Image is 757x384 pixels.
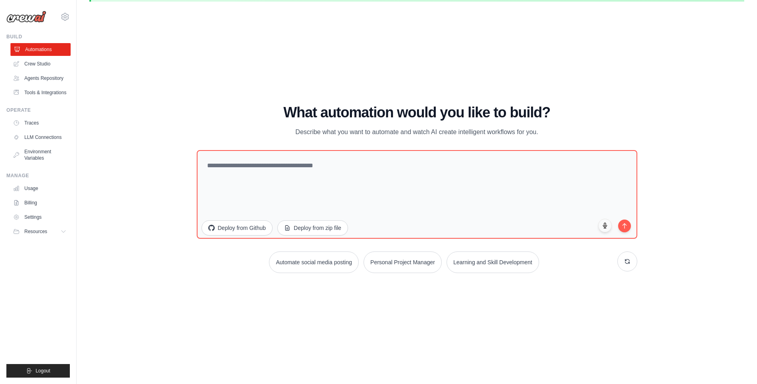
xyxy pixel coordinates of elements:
span: Logout [36,368,50,374]
button: Learning and Skill Development [447,251,539,273]
a: Automations [10,43,71,56]
a: Tools & Integrations [10,86,70,99]
div: Build [6,34,70,40]
a: Usage [10,182,70,195]
iframe: Chat Widget [717,346,757,384]
h1: What automation would you like to build? [197,105,637,121]
div: Manage [6,172,70,179]
img: Logo [6,11,46,23]
p: Describe what you want to automate and watch AI create intelligent workflows for you. [283,127,551,137]
a: Agents Repository [10,72,70,85]
button: Personal Project Manager [364,251,442,273]
button: Automate social media posting [269,251,359,273]
span: Resources [24,228,47,235]
a: LLM Connections [10,131,70,144]
button: Logout [6,364,70,378]
a: Settings [10,211,70,224]
a: Traces [10,117,70,129]
a: Environment Variables [10,145,70,164]
button: Deploy from zip file [277,220,348,236]
div: Operate [6,107,70,113]
button: Deploy from Github [202,220,273,236]
button: Resources [10,225,70,238]
a: Billing [10,196,70,209]
a: Crew Studio [10,57,70,70]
